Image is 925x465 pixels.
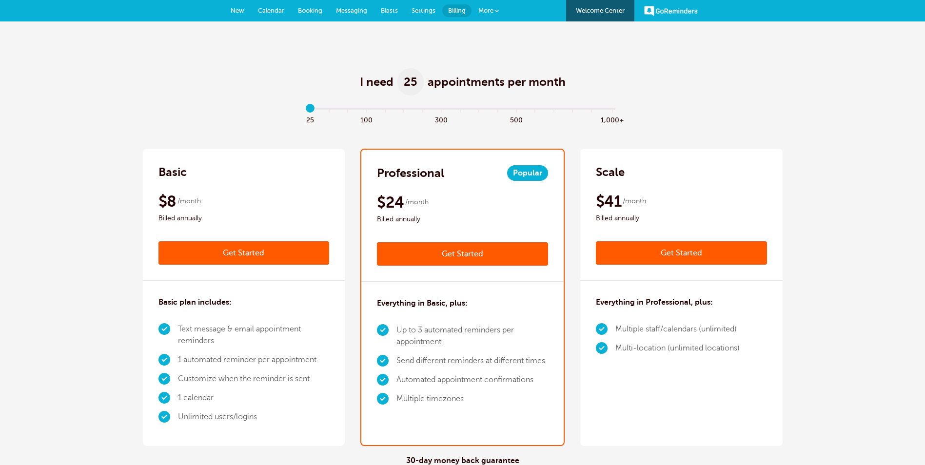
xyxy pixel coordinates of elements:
[178,350,330,369] li: 1 automated reminder per appointment
[412,7,435,14] span: Settings
[396,351,548,370] li: Send different reminders at different times
[178,388,330,407] li: 1 calendar
[601,114,624,125] span: 1,000+
[178,320,330,350] li: Text message & email appointment reminders
[377,297,468,309] h3: Everything in Basic, plus:
[596,192,621,211] span: $41
[377,165,444,181] h2: Professional
[432,114,451,125] span: 300
[397,68,424,96] span: 25
[158,241,330,265] a: Get Started
[507,114,526,125] span: 500
[158,164,187,180] h2: Basic
[178,369,330,388] li: Customize when the reminder is sent
[428,74,566,90] span: appointments per month
[596,296,713,308] h3: Everything in Professional, plus:
[158,296,232,308] h3: Basic plan includes:
[396,370,548,389] li: Automated appointment confirmations
[178,407,330,426] li: Unlimited users/logins
[301,114,319,125] span: 25
[357,114,375,125] span: 100
[298,7,322,14] span: Booking
[405,196,429,208] span: /month
[507,165,548,181] span: Popular
[615,339,740,358] li: Multi-location (unlimited locations)
[336,7,367,14] span: Messaging
[381,7,398,14] span: Blasts
[177,195,201,207] span: /month
[442,4,472,17] a: Billing
[448,7,466,14] span: Billing
[258,7,284,14] span: Calendar
[478,7,493,14] span: More
[231,7,244,14] span: New
[377,213,548,225] span: Billed annually
[615,320,740,339] li: Multiple staff/calendars (unlimited)
[396,321,548,351] li: Up to 3 automated reminders per appointment
[377,242,548,266] a: Get Started
[596,241,767,265] a: Get Started
[623,195,646,207] span: /month
[158,213,330,224] span: Billed annually
[596,164,625,180] h2: Scale
[596,213,767,224] span: Billed annually
[360,74,394,90] span: I need
[158,192,177,211] span: $8
[377,193,404,212] span: $24
[396,389,548,408] li: Multiple timezones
